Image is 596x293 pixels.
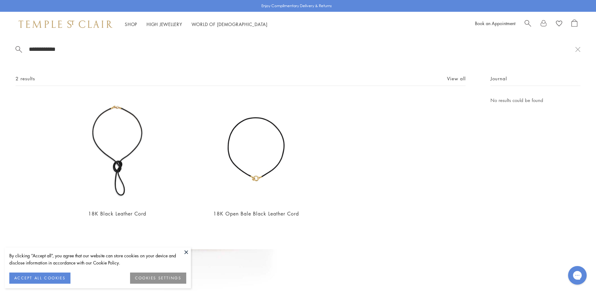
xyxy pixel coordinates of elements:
a: Open Shopping Bag [571,20,577,29]
button: ACCEPT ALL COOKIES [9,273,70,284]
img: Temple St. Clair [19,20,112,28]
iframe: Gorgias live chat messenger [565,264,590,287]
a: 18K Open Bale Black Leather Cord [213,210,299,217]
a: World of [DEMOGRAPHIC_DATA]World of [DEMOGRAPHIC_DATA] [192,21,268,27]
p: Enjoy Complimentary Delivery & Returns [261,3,332,9]
span: Journal [490,75,507,82]
a: View Wishlist [556,20,562,29]
nav: Main navigation [125,20,268,28]
div: By clicking “Accept all”, you agree that our website can store cookies on your device and disclos... [9,252,186,266]
a: Search [525,20,531,29]
a: 18K Black Leather Cord [88,210,146,217]
a: Book an Appointment [475,20,515,26]
a: View all [447,75,466,82]
img: N00001-BLK32 [63,96,171,204]
p: No results could be found [490,96,580,104]
img: N00001-BLK18OC [202,96,310,204]
button: COOKIES SETTINGS [130,273,186,284]
a: ShopShop [125,21,137,27]
a: High JewelleryHigh Jewellery [147,21,182,27]
span: 2 results [16,75,35,82]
